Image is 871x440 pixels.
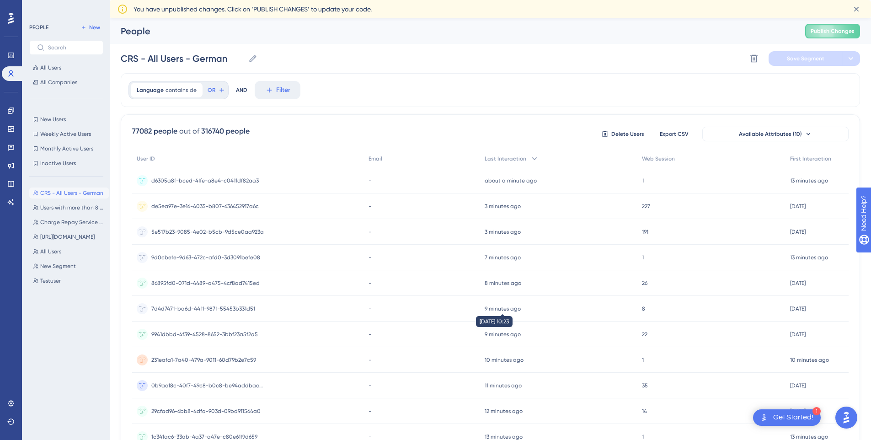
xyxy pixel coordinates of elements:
span: Filter [276,85,290,96]
span: 0b9ac18c-40f7-49c8-b0c8-be94addbacb8 [151,382,266,389]
button: New [78,22,103,33]
time: 13 minutes ago [790,434,828,440]
span: User ID [137,155,155,162]
button: Monthly Active Users [29,143,103,154]
button: New Segment [29,261,109,272]
button: New Users [29,114,103,125]
span: CRS - All Users - German [40,189,103,197]
button: Save Segment [769,51,842,66]
span: All Users [40,248,61,255]
span: You have unpublished changes. Click on ‘PUBLISH CHANGES’ to update your code. [134,4,372,15]
span: 7d4d7471-ba6d-44f1-987f-55453b331d51 [151,305,255,312]
time: [DATE] [790,203,806,209]
span: - [369,408,371,415]
time: 13 minutes ago [485,434,523,440]
span: 26 [642,279,647,287]
time: 11 minutes ago [485,382,522,389]
span: New Segment [40,263,76,270]
button: Inactive Users [29,158,103,169]
span: Last Interaction [485,155,526,162]
div: Get Started! [773,413,813,423]
button: Publish Changes [805,24,860,38]
span: OR [208,86,215,94]
iframe: UserGuiding AI Assistant Launcher [833,404,860,431]
time: 7 minutes ago [485,254,521,261]
time: 9 minutes ago [485,331,521,338]
span: New Users [40,116,66,123]
img: launcher-image-alternative-text [759,412,769,423]
div: 316740 people [201,126,250,137]
span: All Users [40,64,61,71]
span: Available Attributes (10) [739,130,802,138]
time: 10 minutes ago [790,357,829,363]
div: out of [179,126,199,137]
span: 191 [642,228,648,236]
span: All Companies [40,79,77,86]
span: 29cfad96-6bb8-4dfa-903d-09bd911564a0 [151,408,261,415]
span: Save Segment [787,55,824,62]
time: about a minute ago [485,177,537,184]
span: 22 [642,331,647,338]
button: Weekly Active Users [29,129,103,140]
span: First Interaction [790,155,831,162]
button: Export CSV [651,127,697,141]
span: Language [137,86,164,94]
time: 10 minutes ago [485,357,524,363]
div: People [121,25,782,38]
input: Search [48,44,96,51]
div: 77082 people [132,126,177,137]
span: - [369,254,371,261]
span: [URL][DOMAIN_NAME] [40,233,95,241]
span: Weekly Active Users [40,130,91,138]
span: - [369,228,371,236]
span: 1 [642,254,644,261]
button: Charge Repay Service - NPS - Participants [29,217,109,228]
span: d6305a8f-bced-4ffe-a8e4-c0411df82aa3 [151,177,259,184]
span: 227 [642,203,650,210]
span: Testuser [40,277,61,284]
time: 3 minutes ago [485,203,521,209]
button: [URL][DOMAIN_NAME] [29,231,109,242]
span: Charge Repay Service - NPS - Participants [40,219,105,226]
div: AND [236,81,247,99]
span: de [190,86,197,94]
button: All Users [29,246,109,257]
span: - [369,177,371,184]
span: de5ea97e-3e16-4035-b807-636452917a6c [151,203,259,210]
button: Available Attributes (10) [702,127,849,141]
span: 14 [642,408,647,415]
span: 86895fd0-071d-4489-a475-4cf8ad7415ed [151,279,260,287]
button: OR [206,83,226,97]
span: - [369,279,371,287]
time: [DATE] [790,306,806,312]
button: CRS - All Users - German [29,188,109,199]
time: 13 minutes ago [790,177,828,184]
time: [DATE] [790,382,806,389]
span: Users with more than 8 sessions [40,204,105,211]
time: 3 minutes ago [485,229,521,235]
span: 35 [642,382,648,389]
span: 1 [642,177,644,184]
span: Inactive Users [40,160,76,167]
div: Open Get Started! checklist, remaining modules: 1 [753,409,821,426]
time: 8 minutes ago [485,280,521,286]
div: PEOPLE [29,24,48,31]
input: Segment Name [121,52,245,65]
span: 1 [642,356,644,364]
button: Filter [255,81,300,99]
time: [DATE] [790,408,806,414]
span: Need Help? [21,2,57,13]
time: 13 minutes ago [790,254,828,261]
span: Monthly Active Users [40,145,93,152]
time: [DATE] [790,229,806,235]
span: Web Session [642,155,675,162]
span: - [369,382,371,389]
span: - [369,356,371,364]
span: contains [166,86,188,94]
span: 9d0cbefe-9d63-472c-afd0-3d3091befe08 [151,254,260,261]
span: Publish Changes [811,27,855,35]
span: - [369,203,371,210]
span: 8 [642,305,645,312]
span: Email [369,155,382,162]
